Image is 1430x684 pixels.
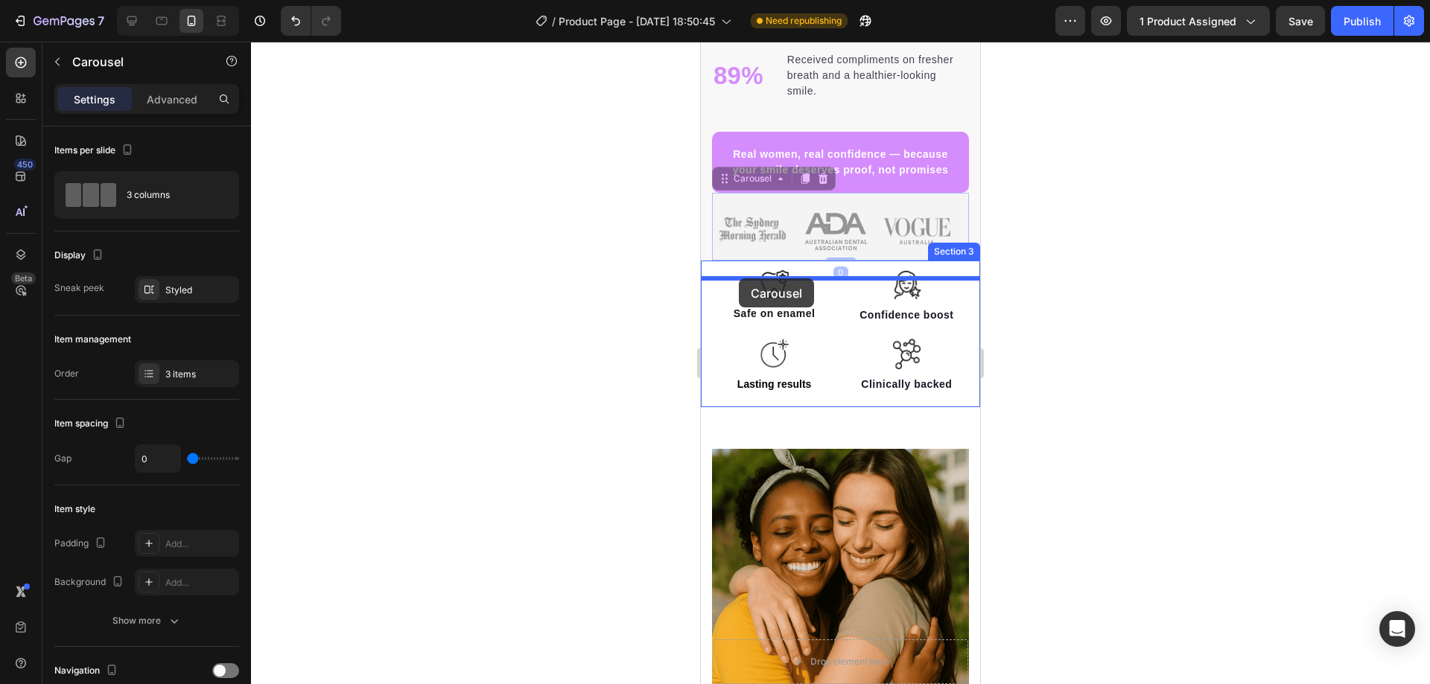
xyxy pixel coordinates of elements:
[98,12,104,30] p: 7
[1276,6,1325,36] button: Save
[54,333,131,346] div: Item management
[54,661,121,681] div: Navigation
[54,246,107,266] div: Display
[112,613,182,628] div: Show more
[147,92,197,107] p: Advanced
[1331,6,1394,36] button: Publish
[54,534,109,554] div: Padding
[1379,611,1415,647] div: Open Intercom Messenger
[54,607,239,634] button: Show more
[165,576,235,589] div: Add...
[559,13,715,29] span: Product Page - [DATE] 18:50:45
[54,452,71,465] div: Gap
[54,281,104,295] div: Sneak peek
[701,42,980,684] iframe: Design area
[54,141,136,161] div: Items per slide
[54,502,95,516] div: Item style
[54,414,129,434] div: Item spacing
[11,272,36,284] div: Beta
[766,14,842,28] span: Need republishing
[165,368,235,381] div: 3 items
[6,6,111,36] button: 7
[74,92,115,107] p: Settings
[281,6,341,36] div: Undo/Redo
[165,537,235,551] div: Add...
[54,572,127,592] div: Background
[72,53,199,71] p: Carousel
[552,13,556,29] span: /
[14,159,36,170] div: 450
[1288,15,1313,28] span: Save
[1344,13,1381,29] div: Publish
[54,367,79,380] div: Order
[165,284,235,297] div: Styled
[1140,13,1236,29] span: 1 product assigned
[127,178,217,212] div: 3 columns
[136,445,180,472] input: Auto
[1127,6,1270,36] button: 1 product assigned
